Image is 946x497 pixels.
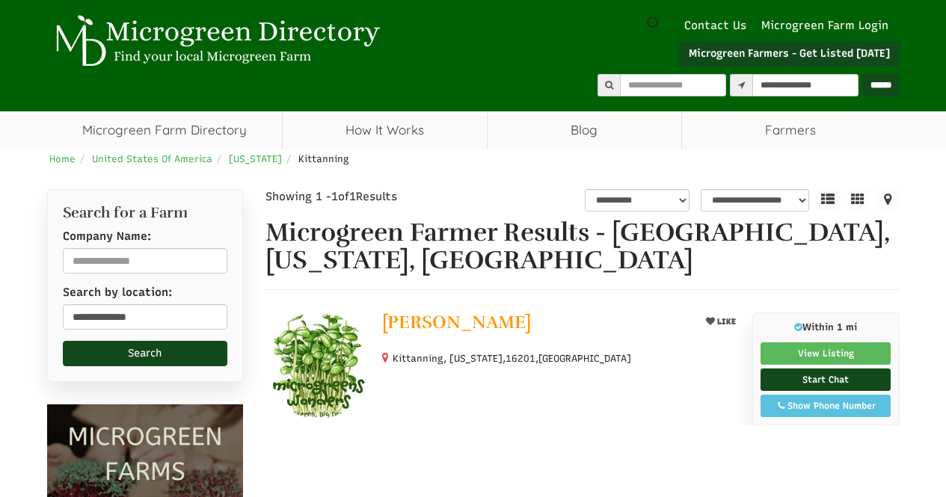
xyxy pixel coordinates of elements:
span: Kittanning [298,153,349,164]
h2: Search for a Farm [63,205,228,221]
span: 1 [331,190,338,203]
a: Home [49,153,76,164]
span: [PERSON_NAME] [382,311,531,333]
a: United States Of America [92,153,212,164]
p: Within 1 mi [761,321,891,334]
a: Microgreen Farm Login [761,19,896,32]
button: Search [63,341,228,366]
img: Jason Gariglio [265,312,371,418]
span: LIKE [715,317,736,327]
label: Company Name: [63,229,151,244]
a: Contact Us [677,19,754,32]
a: How It Works [283,111,487,149]
a: Microgreen Farmers - Get Listed [DATE] [679,41,900,67]
a: View Listing [761,342,891,365]
div: Show Phone Number [769,399,883,413]
h1: Microgreen Farmer Results - [GEOGRAPHIC_DATA], [US_STATE], [GEOGRAPHIC_DATA] [265,219,900,275]
span: 16201 [506,352,535,365]
div: Showing 1 - of Results [265,189,476,205]
a: Microgreen Farm Directory [47,111,283,149]
span: [GEOGRAPHIC_DATA] [538,352,631,365]
label: Search by location: [63,285,172,300]
a: [PERSON_NAME] [382,312,688,336]
a: [US_STATE] [229,153,282,164]
button: LIKE [701,312,741,331]
span: Farmers [682,111,900,149]
a: Start Chat [761,368,891,391]
img: Microgreen Directory [47,15,384,67]
small: Kittanning, [US_STATE], , [393,353,631,364]
a: Blog [488,111,681,149]
span: 1 [349,190,356,203]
